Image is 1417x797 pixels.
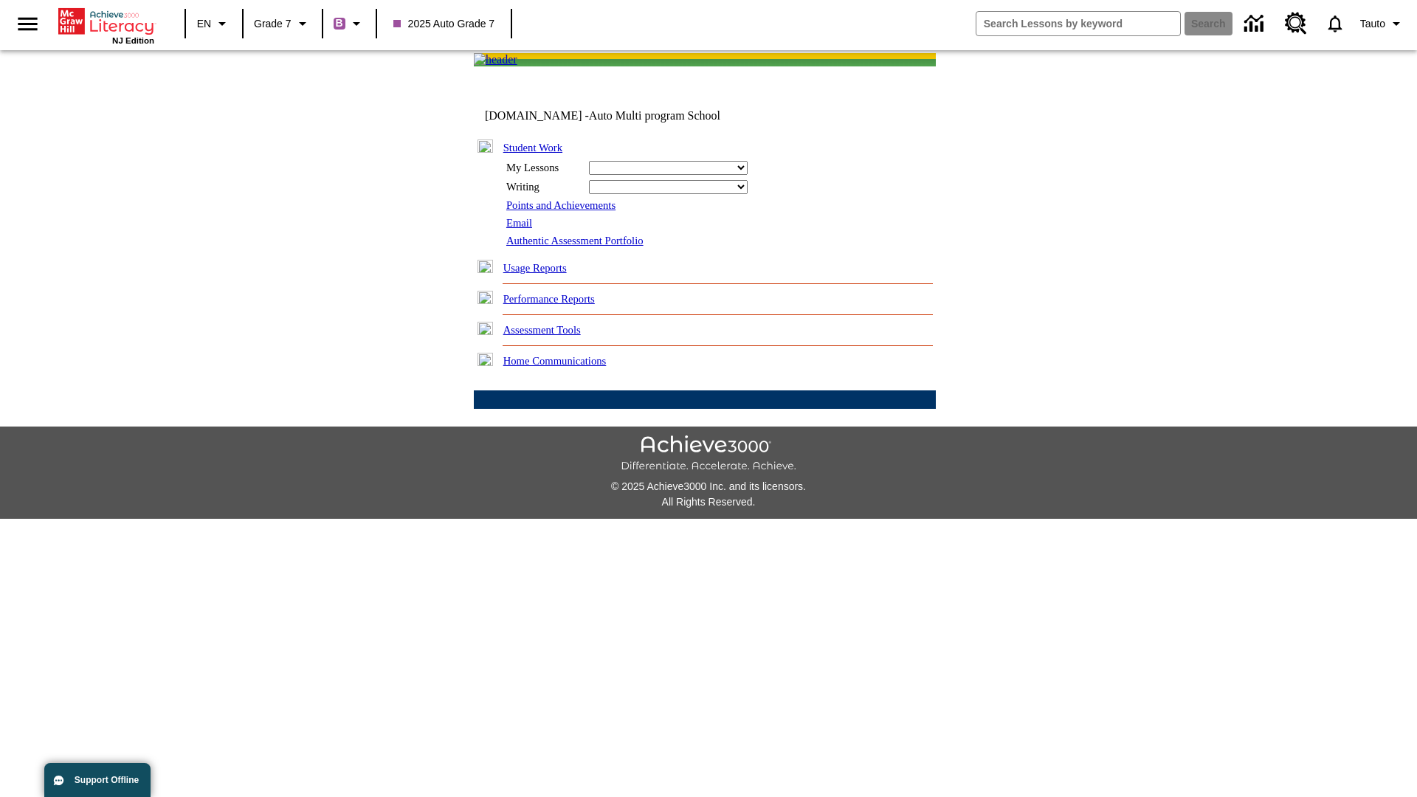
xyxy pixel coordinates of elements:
[503,293,595,305] a: Performance Reports
[485,109,756,123] td: [DOMAIN_NAME] -
[477,291,493,304] img: plus.gif
[506,199,616,211] a: Points and Achievements
[589,109,720,122] nobr: Auto Multi program School
[506,162,580,174] div: My Lessons
[506,235,644,246] a: Authentic Assessment Portfolio
[506,217,532,229] a: Email
[506,181,580,193] div: Writing
[477,322,493,335] img: plus.gif
[190,10,238,37] button: Language: EN, Select a language
[477,139,493,153] img: minus.gif
[248,10,317,37] button: Grade: Grade 7, Select a grade
[1360,16,1385,32] span: Tauto
[1354,10,1411,37] button: Profile/Settings
[474,53,517,66] img: header
[1235,4,1276,44] a: Data Center
[503,142,562,153] a: Student Work
[503,355,607,367] a: Home Communications
[976,12,1180,35] input: search field
[44,763,151,797] button: Support Offline
[75,775,139,785] span: Support Offline
[477,353,493,366] img: plus.gif
[621,435,796,473] img: Achieve3000 Differentiate Accelerate Achieve
[503,324,581,336] a: Assessment Tools
[197,16,211,32] span: EN
[336,14,343,32] span: B
[477,260,493,273] img: plus.gif
[328,10,371,37] button: Boost Class color is purple. Change class color
[1276,4,1316,44] a: Resource Center, Will open in new tab
[254,16,292,32] span: Grade 7
[1316,4,1354,43] a: Notifications
[393,16,495,32] span: 2025 Auto Grade 7
[58,5,154,45] div: Home
[6,2,49,46] button: Open side menu
[503,262,567,274] a: Usage Reports
[112,36,154,45] span: NJ Edition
